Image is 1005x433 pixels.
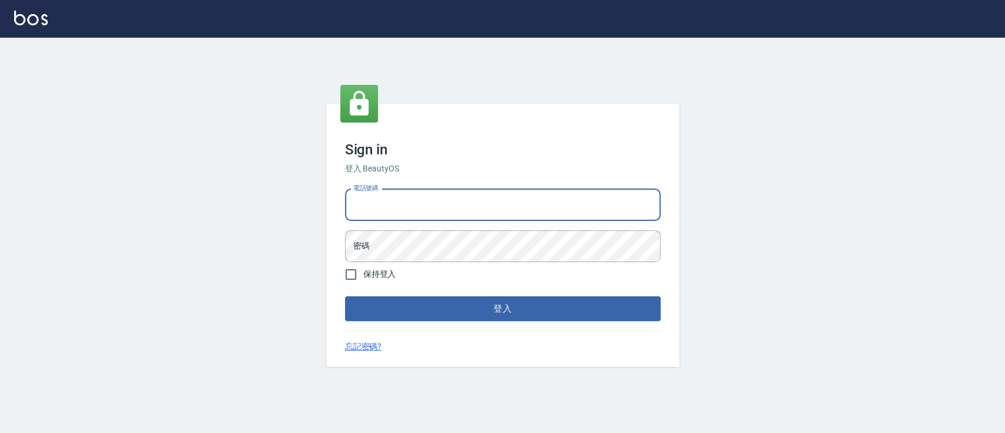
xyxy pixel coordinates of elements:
img: Logo [14,11,48,25]
button: 登入 [345,296,661,321]
a: 忘記密碼? [345,341,382,353]
h6: 登入 BeautyOS [345,163,661,175]
label: 電話號碼 [353,184,378,193]
span: 保持登入 [363,268,396,280]
h3: Sign in [345,141,661,158]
